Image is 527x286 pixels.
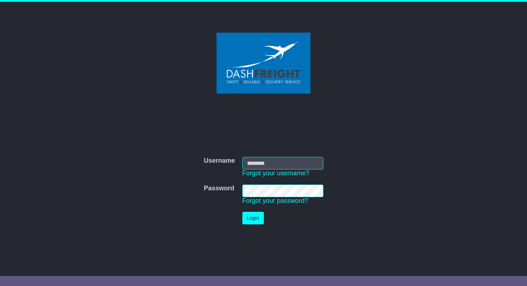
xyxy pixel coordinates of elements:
label: Password [204,185,234,192]
a: Forgot your password? [242,197,308,204]
img: Dash Freight [217,33,310,94]
button: Login [242,212,264,224]
label: Username [204,157,235,165]
a: Forgot your username? [242,170,309,177]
